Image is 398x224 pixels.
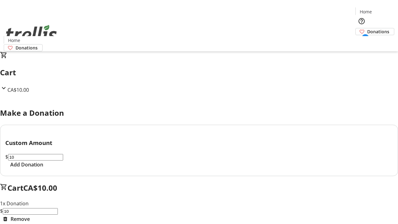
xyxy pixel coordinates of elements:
button: Add Donation [5,161,48,168]
button: Help [355,15,368,27]
a: Home [356,8,376,15]
span: Remove [11,215,30,223]
a: Home [4,37,24,44]
span: Add Donation [10,161,43,168]
span: CA$10.00 [7,86,29,93]
input: Donation Amount [3,208,58,215]
span: Donations [367,28,389,35]
input: Donation Amount [8,154,63,161]
span: CA$10.00 [23,183,57,193]
span: $ [5,153,8,160]
h3: Custom Amount [5,138,393,147]
a: Donations [4,44,43,51]
a: Donations [355,28,394,35]
img: Orient E2E Organization T6w4RVvN1s's Logo [4,18,59,49]
span: Home [8,37,20,44]
span: Donations [16,44,38,51]
span: Home [360,8,372,15]
button: Cart [355,35,368,48]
